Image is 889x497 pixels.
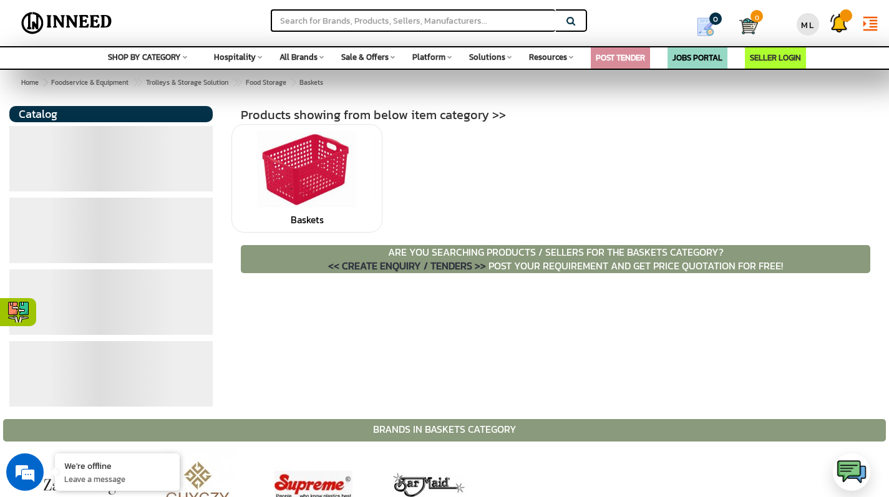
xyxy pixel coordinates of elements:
[64,460,170,471] div: We're offline
[861,14,880,33] i: format_indent_increase
[271,9,555,32] input: Search for Brands, Products, Sellers, Manufacturers...
[792,3,823,40] a: ML
[279,51,318,63] span: All Brands
[243,75,289,90] a: Food Storage
[696,17,715,36] img: Show My Quotes
[681,12,739,41] a: my Quotes 0
[231,106,880,124] div: Products showing from below item category >>
[17,7,117,39] img: Inneed.Market
[51,77,129,87] span: Foodservice & Equipment
[750,52,801,64] a: SELLER LOGIN
[49,77,323,87] span: Baskets
[233,75,239,90] span: >
[328,258,488,273] a: << CREATE ENQUIRY / TENDERS >>
[143,75,231,90] a: Trolleys & Storage Solution
[328,258,486,273] span: << CREATE ENQUIRY / TENDERS >>
[412,51,445,63] span: Platform
[830,14,848,32] img: Support Tickets
[673,52,722,64] a: JOBS PORTAL
[823,3,855,37] a: Support Tickets
[469,51,505,63] span: Solutions
[241,245,870,274] p: ARE YOU SEARCHING PRODUCTS / SELLERS FOR THE Baskets CATEGORY? POST YOUR REQUIREMENT AND GET PRIC...
[7,301,29,323] img: inneed-compare-icon.png
[596,52,645,64] a: POST TENDER
[146,77,228,87] span: Trolleys & Storage Solution
[529,51,567,63] span: Resources
[214,51,256,63] span: Hospitality
[291,213,324,227] a: Baskets
[739,17,758,36] img: Cart
[19,105,57,122] span: Catalog
[751,10,763,22] span: 0
[855,3,886,41] a: format_indent_increase
[341,51,389,63] span: Sale & Offers
[739,12,748,40] a: Cart 0
[43,77,47,87] span: >
[797,13,819,36] div: ML
[108,51,181,63] span: SHOP BY CATEGORY
[49,75,131,90] a: Foodservice & Equipment
[19,75,41,90] a: Home
[836,456,867,488] img: logo.png
[291,75,297,90] span: >
[246,77,286,87] span: Food Storage
[709,12,722,25] span: 0
[64,473,170,485] p: Leave a message
[3,419,886,442] div: Brands in Baskets Category
[133,75,139,90] span: >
